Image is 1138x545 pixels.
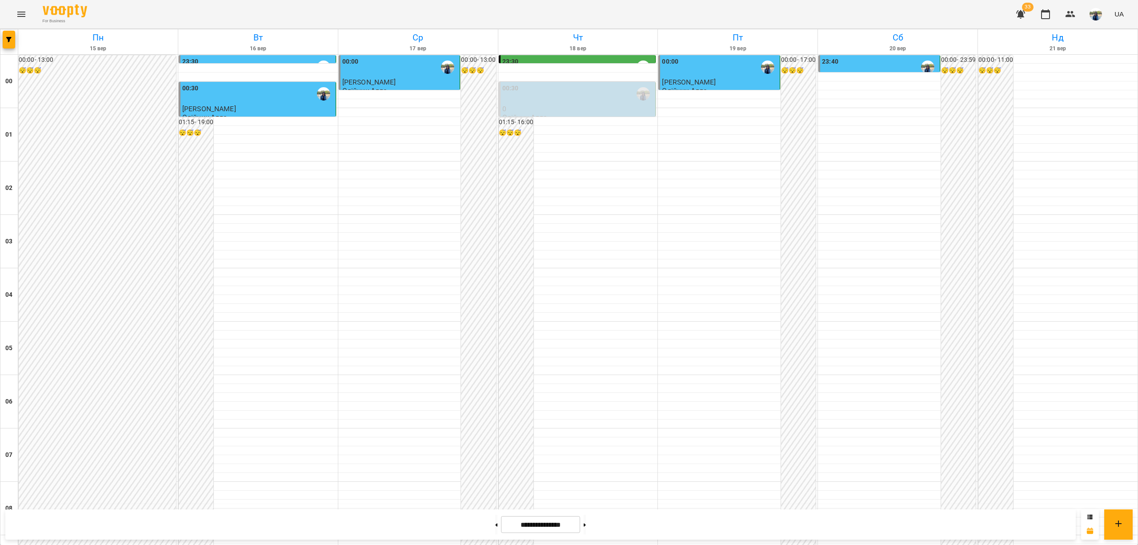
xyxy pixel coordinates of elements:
span: 33 [1022,3,1034,12]
h6: 00:00 - 13:00 [461,55,496,65]
label: 00:30 [182,84,199,93]
img: Олійник Алла [921,61,934,74]
h6: 02 [5,183,12,193]
img: Олійник Алла [761,61,774,74]
img: Voopty Logo [43,4,87,17]
h6: 00:00 - 17:00 [781,55,816,65]
img: Олійник Алла [441,61,454,74]
p: 0 [502,105,654,113]
span: For Business [43,18,87,24]
img: Олійник Алла [637,87,650,101]
img: Олійник Алла [637,61,650,74]
img: Олійник Алла [317,87,330,101]
h6: 08 [5,504,12,513]
label: 00:30 [502,84,519,93]
h6: Ср [340,31,497,44]
h6: 😴😴😴 [19,66,176,76]
h6: Пн [20,31,176,44]
h6: Вт [180,31,337,44]
label: 23:30 [502,57,519,67]
p: Олійник Алла [342,87,388,94]
h6: Пт [659,31,816,44]
h6: 01:15 - 16:00 [499,117,533,127]
img: Олійник Алла [317,61,330,74]
h6: 05 [5,343,12,353]
span: UA [1114,9,1124,19]
h6: 01 [5,130,12,140]
h6: 17 вер [340,44,497,53]
label: 00:00 [662,57,678,67]
h6: 19 вер [659,44,816,53]
button: Menu [11,4,32,25]
h6: 21 вер [979,44,1136,53]
h6: 20 вер [819,44,976,53]
h6: 01:15 - 19:00 [179,117,213,127]
h6: 16 вер [180,44,337,53]
h6: Нд [979,31,1136,44]
h6: 00:00 - 11:00 [978,55,1013,65]
label: 23:30 [182,57,199,67]
button: UA [1111,6,1127,22]
h6: 18 вер [500,44,657,53]
h6: 15 вер [20,44,176,53]
h6: 😴😴😴 [781,66,816,76]
p: Олійник Алла [182,113,228,121]
label: 23:40 [822,57,838,67]
span: [PERSON_NAME] [182,105,236,113]
h6: 00 [5,77,12,86]
h6: 😴😴😴 [499,128,533,138]
h6: 😴😴😴 [461,66,496,76]
p: Олійник Алла [662,87,707,94]
h6: 😴😴😴 [179,128,213,138]
h6: 😴😴😴 [941,66,976,76]
h6: 04 [5,290,12,300]
h6: 😴😴😴 [978,66,1013,76]
label: 00:00 [342,57,359,67]
h6: 03 [5,237,12,246]
img: 79bf113477beb734b35379532aeced2e.jpg [1090,8,1102,20]
p: Олійник Алла [502,113,548,121]
h6: 00:00 - 23:59 [941,55,976,65]
h6: 07 [5,450,12,460]
h6: Сб [819,31,976,44]
span: [PERSON_NAME] [342,78,396,86]
span: [PERSON_NAME] [662,78,716,86]
h6: 00:00 - 13:00 [19,55,176,65]
h6: Чт [500,31,657,44]
h6: 06 [5,397,12,407]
